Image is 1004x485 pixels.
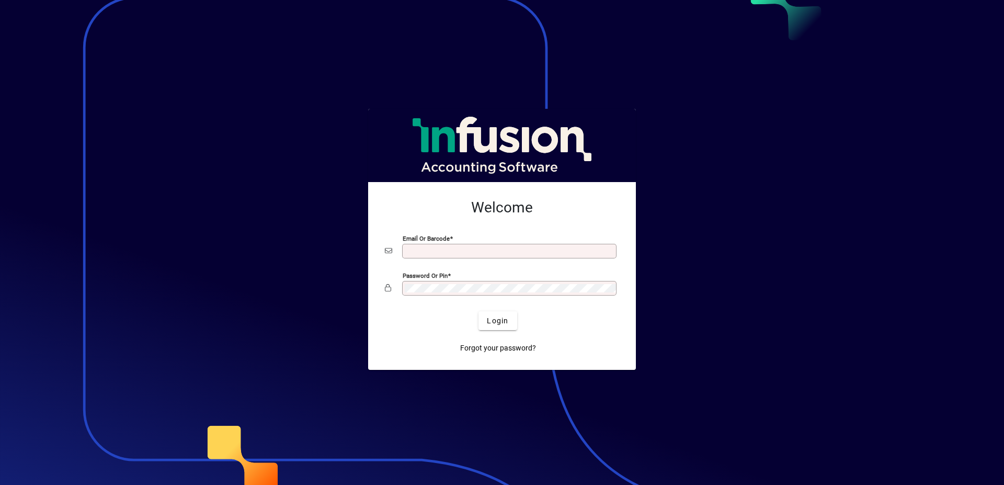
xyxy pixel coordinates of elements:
[478,311,517,330] button: Login
[487,315,508,326] span: Login
[385,199,619,217] h2: Welcome
[403,235,450,242] mat-label: Email or Barcode
[403,272,448,279] mat-label: Password or Pin
[456,339,540,357] a: Forgot your password?
[460,343,536,354] span: Forgot your password?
